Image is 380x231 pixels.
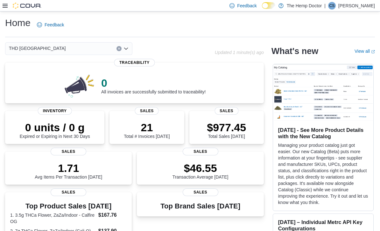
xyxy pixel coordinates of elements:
[35,162,102,180] div: Avg Items Per Transaction [DATE]
[262,2,275,9] input: Dark Mode
[371,50,375,54] svg: External link
[45,22,64,28] span: Feedback
[329,2,335,10] span: CS
[215,107,238,115] span: Sales
[114,59,155,66] span: Traceability
[215,50,264,55] p: Updated 1 minute(s) ago
[35,162,102,174] p: 1.71
[38,107,72,115] span: Inventory
[63,73,96,98] img: 0
[101,77,206,89] p: 0
[237,3,257,9] span: Feedback
[116,46,122,51] button: Clear input
[160,202,240,210] h3: Top Brand Sales [DATE]
[51,188,86,196] span: Sales
[10,202,127,210] h3: Top Product Sales [DATE]
[355,49,375,54] a: View allExternal link
[207,121,246,139] div: Total Sales [DATE]
[338,2,375,10] p: [PERSON_NAME]
[51,148,86,155] span: Sales
[20,121,90,139] div: Expired or Expiring in Next 30 Days
[5,17,31,29] h1: Home
[135,107,159,115] span: Sales
[124,121,170,134] p: 21
[271,46,318,56] h2: What's new
[13,3,41,9] img: Cova
[9,44,66,52] span: THD [GEOGRAPHIC_DATA]
[328,2,336,10] div: Cindy Shade
[10,212,96,225] dt: 1. 3.5g THCa Flower, ZaZa/Indoor - Calfire OG
[124,121,170,139] div: Total # Invoices [DATE]
[183,188,218,196] span: Sales
[98,211,127,219] dd: $167.76
[34,18,67,31] a: Feedback
[324,2,326,10] p: |
[278,142,368,206] p: Managing your product catalog just got easier. Our new Catalog (Beta) puts more information at yo...
[183,148,218,155] span: Sales
[123,46,129,51] button: Open list of options
[101,77,206,94] div: All invoices are successfully submitted to traceability!
[287,2,322,10] p: The Hemp Doctor
[207,121,246,134] p: $977.45
[172,162,229,174] p: $46.55
[278,127,368,139] h3: [DATE] - See More Product Details with the New Catalog
[172,162,229,180] div: Transaction Average [DATE]
[20,121,90,134] p: 0 units / 0 g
